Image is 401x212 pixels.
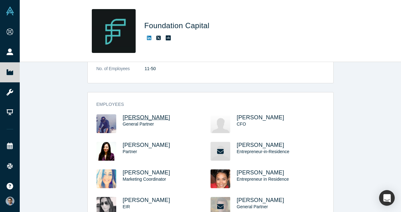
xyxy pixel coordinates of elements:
[96,65,145,79] dt: No. of Employees
[237,114,284,121] a: [PERSON_NAME]
[237,204,268,209] span: General Partner
[6,197,14,205] img: VP Singh's Account
[123,149,137,154] span: Partner
[96,142,116,161] img: Joanne Chen's Profile Image
[144,21,212,30] span: Foundation Capital
[237,177,289,182] span: Entrepreneur in Residence
[237,142,284,148] a: [PERSON_NAME]
[96,114,116,133] img: Ashu Garg's Profile Image
[211,169,230,188] img: Melissa Miranda's Profile Image
[6,7,14,15] img: Alchemist Vault Logo
[123,142,170,148] a: [PERSON_NAME]
[96,101,316,108] h3: Employees
[237,122,246,127] span: CFO
[96,169,116,188] img: Melissa Costello's Profile Image
[123,204,130,209] span: EIR
[145,65,325,72] dd: 11-50
[237,197,284,203] a: [PERSON_NAME]
[92,9,136,53] img: Foundation Capital's Logo
[123,169,170,176] a: [PERSON_NAME]
[237,169,284,176] a: [PERSON_NAME]
[211,114,230,133] img: Dave Armstrong's Profile Image
[123,122,154,127] span: General Partner
[123,114,170,121] a: [PERSON_NAME]
[123,197,170,203] a: [PERSON_NAME]
[123,177,166,182] span: Marketing Coordinator
[237,149,289,154] span: Entrepreneur-in-Residence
